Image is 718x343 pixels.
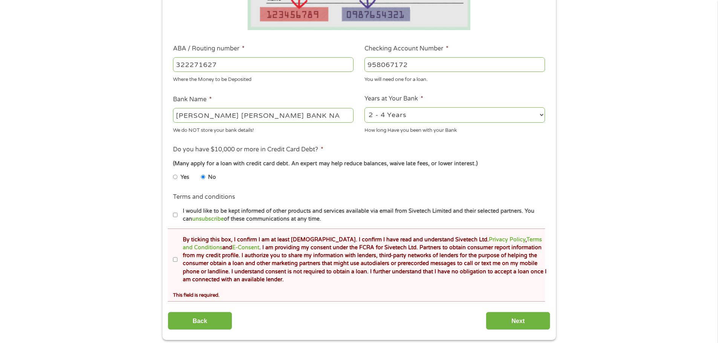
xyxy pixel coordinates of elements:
[178,236,547,284] label: By ticking this box, I confirm I am at least [DEMOGRAPHIC_DATA]. I confirm I have read and unders...
[173,160,545,168] div: (Many apply for a loan with credit card debt. An expert may help reduce balances, waive late fees...
[183,236,542,251] a: Terms and Conditions
[173,96,212,104] label: Bank Name
[173,124,354,134] div: We do NOT store your bank details!
[173,193,235,201] label: Terms and conditions
[173,289,545,299] div: This field is required.
[192,216,224,222] a: unsubscribe
[364,73,545,83] div: You will need one for a loan.
[173,146,323,154] label: Do you have $10,000 or more in Credit Card Debt?
[364,57,545,72] input: 345634636
[364,95,423,103] label: Years at Your Bank
[173,45,245,53] label: ABA / Routing number
[489,236,525,243] a: Privacy Policy
[181,173,189,181] label: Yes
[173,57,354,72] input: 263177916
[232,244,259,251] a: E-Consent
[486,312,550,330] input: Next
[208,173,216,181] label: No
[178,207,547,223] label: I would like to be kept informed of other products and services available via email from Sivetech...
[173,73,354,83] div: Where the Money to be Deposited
[364,45,449,53] label: Checking Account Number
[168,312,232,330] input: Back
[364,124,545,134] div: How long Have you been with your Bank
